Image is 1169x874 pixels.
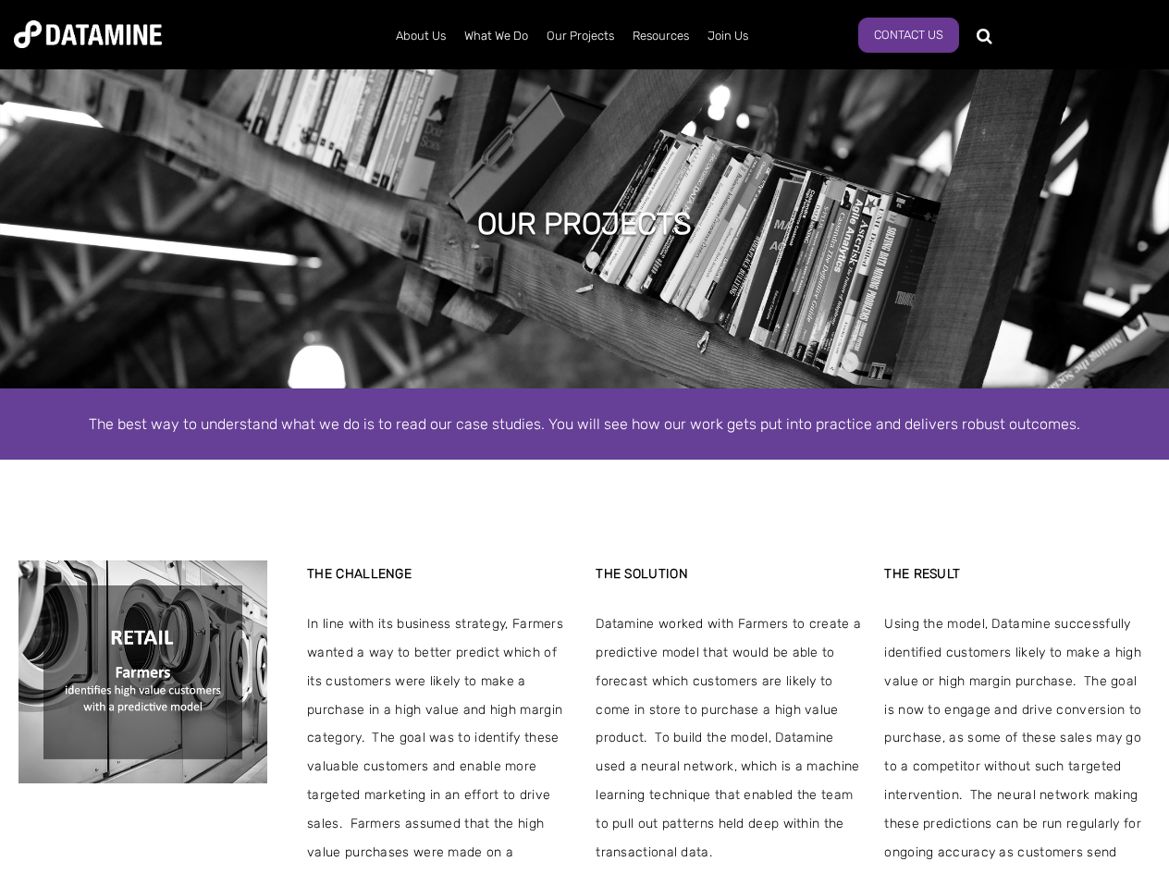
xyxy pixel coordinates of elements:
[858,18,959,53] a: Contact Us
[14,20,162,48] img: Datamine
[596,610,862,867] span: Datamine worked with Farmers to create a predictive model that would be able to forecast which cu...
[455,12,537,60] a: What We Do
[537,12,623,60] a: Our Projects
[18,560,267,784] img: Farmers%20Case%20Study%20Image-1.png
[387,12,455,60] a: About Us
[477,203,692,244] h1: Our projects
[884,566,960,582] strong: THE RESULT
[596,566,688,582] strong: THE SOLUTION
[698,12,757,60] a: Join Us
[57,412,1112,437] div: The best way to understand what we do is to read our case studies. You will see how our work gets...
[307,566,412,582] strong: THE CHALLENGE
[623,12,698,60] a: Resources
